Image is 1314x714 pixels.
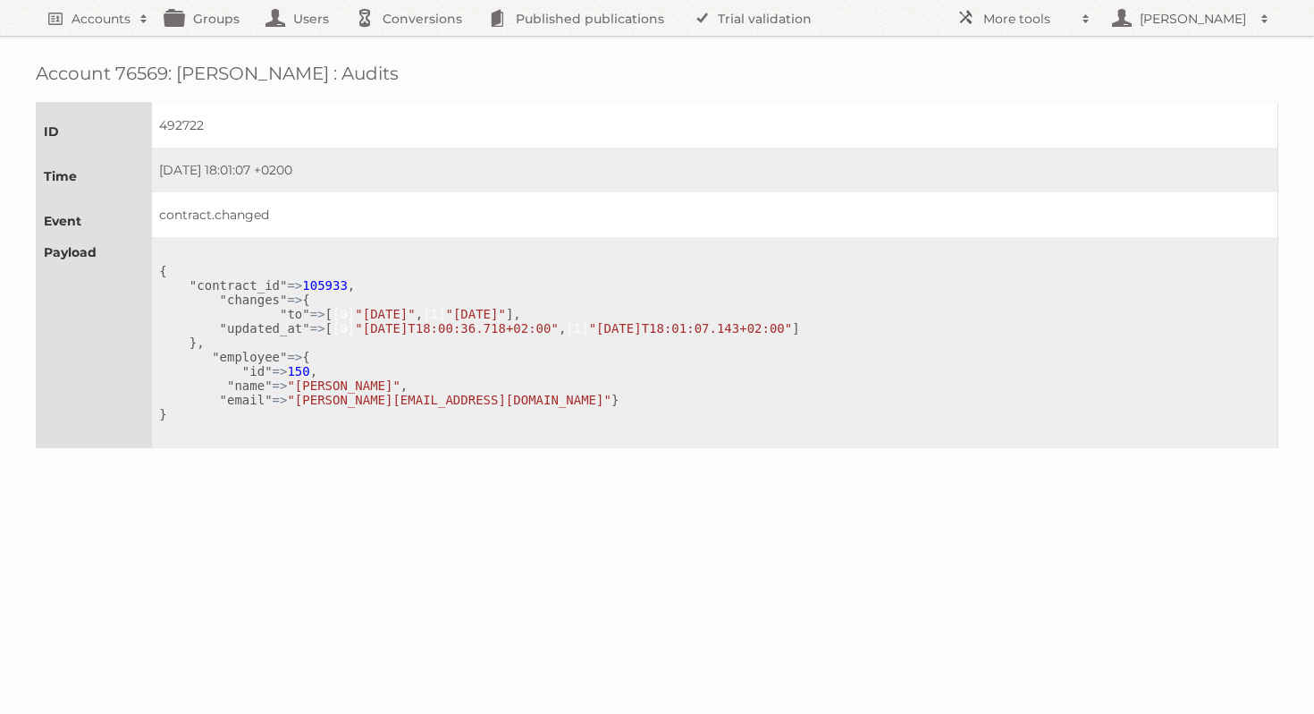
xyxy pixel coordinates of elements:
kbd: => [287,278,302,293]
td: [DATE] 18:01:07 +0200 [152,148,1278,192]
pre: { "contract_id" , "changes" { "to" [ , ], "updated_at" [ , ] }, "employee" { "id" , "name" , "ema... [159,264,1263,421]
kbd: "[PERSON_NAME]" [287,378,400,393]
td: contract.changed [152,192,1278,237]
kbd: "[DATE]T18:00:36.718+02:00" [355,321,559,336]
td: 492722 [152,103,1278,148]
kbd: => [287,350,302,364]
h2: More tools [983,10,1073,28]
th: Event [37,192,152,237]
h2: Accounts [72,10,131,28]
kbd: => [273,378,288,393]
kbd: [0] [333,321,355,336]
h1: Account 76569: [PERSON_NAME] : Audits [36,63,1278,84]
kbd: => [273,393,288,407]
h2: [PERSON_NAME] [1135,10,1251,28]
kbd: [1] [423,307,445,321]
kbd: => [310,307,325,321]
kbd: => [273,364,288,378]
kbd: "[DATE]" [355,307,415,321]
th: Time [37,148,152,192]
kbd: [1] [566,321,588,336]
th: Payload [37,237,152,448]
kbd: "[PERSON_NAME][EMAIL_ADDRESS][DOMAIN_NAME]" [287,393,611,407]
kbd: => [310,321,325,336]
kbd: 150 [287,364,309,378]
kbd: 105933 [302,278,348,293]
kbd: [0] [333,307,355,321]
kbd: "[DATE]" [445,307,505,321]
th: ID [37,103,152,148]
kbd: => [287,293,302,307]
kbd: "[DATE]T18:01:07.143+02:00" [589,321,793,336]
